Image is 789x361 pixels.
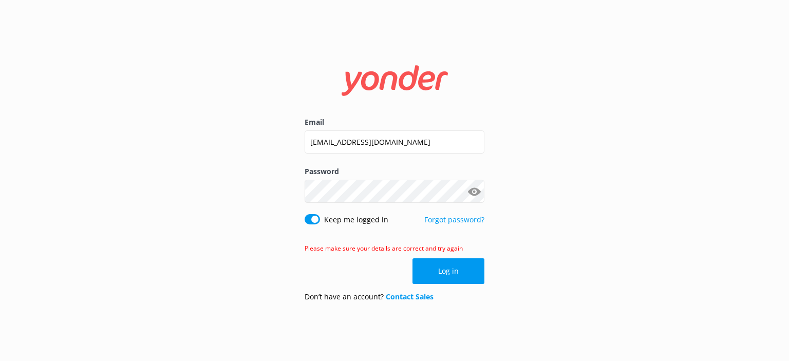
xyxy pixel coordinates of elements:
[305,130,484,154] input: user@emailaddress.com
[424,215,484,224] a: Forgot password?
[464,181,484,202] button: Show password
[305,291,434,302] p: Don’t have an account?
[412,258,484,284] button: Log in
[386,292,434,301] a: Contact Sales
[305,117,484,128] label: Email
[324,214,388,225] label: Keep me logged in
[305,166,484,177] label: Password
[305,244,463,253] span: Please make sure your details are correct and try again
